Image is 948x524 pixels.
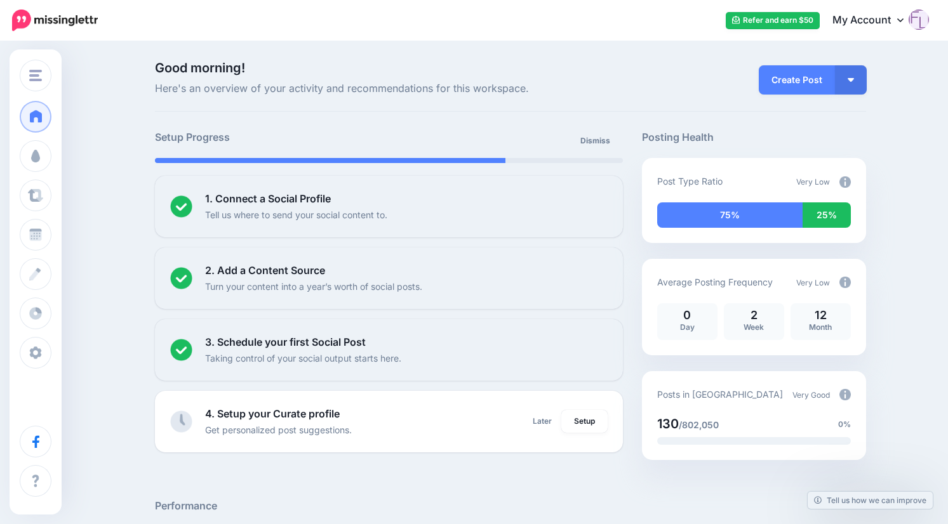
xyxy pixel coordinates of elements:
span: Good morning! [155,60,245,75]
img: clock-grey.png [170,410,192,433]
img: info-circle-grey.png [839,389,851,400]
span: Very Low [796,177,830,187]
p: Taking control of your social output starts here. [205,351,401,365]
h5: Setup Progress [155,129,389,145]
a: Later [525,410,559,433]
span: Here's an overview of your activity and recommendations for this workspace. [155,81,623,97]
img: checked-circle.png [170,339,192,361]
img: menu.png [29,70,42,81]
p: Turn your content into a year’s worth of social posts. [205,279,422,294]
b: 2. Add a Content Source [205,264,325,277]
p: 12 [797,310,845,321]
a: Refer and earn $50 [726,12,820,29]
a: My Account [820,5,929,36]
span: 0% [838,418,851,431]
a: Tell us how we can improve [808,492,933,509]
span: 130 [657,416,679,431]
span: /802,050 [679,419,719,430]
p: Tell us where to send your social content to. [205,207,387,222]
img: checked-circle.png [170,267,192,289]
a: Create Post [759,65,835,95]
a: Setup [561,410,608,433]
h5: Posting Health [642,129,866,145]
b: 1. Connect a Social Profile [205,192,331,205]
p: Average Posting Frequency [657,275,773,289]
span: Week [744,322,764,332]
p: Post Type Ratio [657,174,723,188]
p: 2 [730,310,778,321]
span: Very Low [796,278,830,287]
p: Get personalized post suggestions. [205,422,352,437]
img: Missinglettr [12,10,98,31]
p: 0 [664,310,711,321]
span: Very Good [792,390,830,400]
img: info-circle-grey.png [839,176,851,188]
span: Month [809,322,832,332]
div: 25% of your posts in the last 30 days were manually created (i.e. were not from Drip Campaigns or... [803,202,851,228]
a: Dismiss [573,129,618,152]
div: 75% of your posts in the last 30 days have been from Drip Campaigns [657,202,803,228]
b: 3. Schedule your first Social Post [205,336,366,348]
p: Posts in [GEOGRAPHIC_DATA] [657,387,783,402]
h5: Performance [155,498,866,514]
b: 4. Setup your Curate profile [205,407,340,420]
img: checked-circle.png [170,195,192,218]
img: arrow-down-white.png [848,78,854,82]
span: Day [680,322,695,332]
img: info-circle-grey.png [839,277,851,288]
